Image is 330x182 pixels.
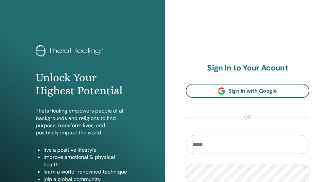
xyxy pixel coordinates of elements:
[186,63,310,73] h2: Sign In to Your Acount
[241,114,254,121] span: or
[186,84,310,98] a: Sign In with Google
[43,154,129,168] li: improve emotional & physical health
[36,107,129,137] p: ThetaHealing empowers people of all backgrounds and religions to find purpose, transform lives, a...
[43,146,129,154] li: live a positive lifestyle
[36,71,129,98] h1: Unlock Your Highest Potential
[228,87,277,94] span: Sign In with Google
[43,168,129,175] li: learn a world-renowned technique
